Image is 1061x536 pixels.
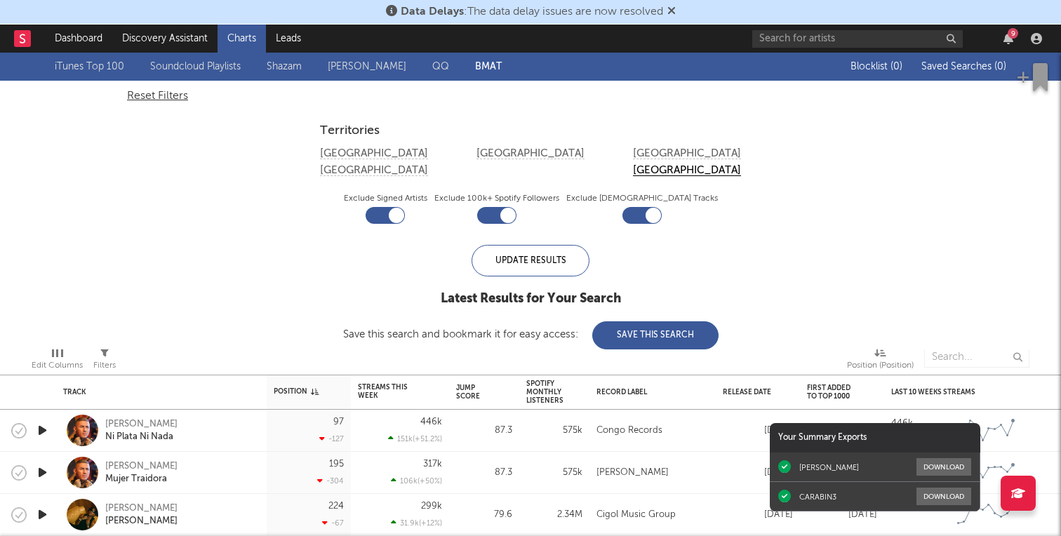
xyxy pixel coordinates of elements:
div: [PERSON_NAME] [105,460,178,473]
a: QQ [432,58,449,75]
div: Streams This Week [358,383,421,400]
div: [DATE] [723,422,793,439]
span: ( 0 ) [994,62,1006,72]
div: [PERSON_NAME] [105,502,178,515]
label: Exclude [DEMOGRAPHIC_DATA] Tracks [566,190,718,207]
div: Reset Filters [127,88,934,105]
div: Latest Results for Your Search [343,290,719,307]
svg: Chart title [954,413,1017,448]
div: Edit Columns [32,340,83,380]
div: Mujer Traidora [105,473,178,485]
div: Filters [93,357,116,374]
button: Download [916,458,971,476]
div: 79.6 [456,507,512,523]
button: [GEOGRAPHIC_DATA] [633,148,741,159]
div: [DATE] [723,507,793,523]
div: First Added to Top 1000 [807,384,856,401]
div: 9 [1008,28,1018,39]
div: 97 [333,417,344,427]
div: Release Date [723,388,772,396]
div: Ni Plata Ni Nada [105,431,178,443]
label: Exclude Signed Artists [344,190,427,207]
div: Cigol Music Group [596,507,676,523]
div: 195 [329,460,344,469]
div: Your Summary Exports [770,423,980,453]
button: Saved Searches (0) [917,61,1006,72]
div: [PERSON_NAME] [105,418,178,431]
div: 299k [421,502,442,511]
button: Save This Search [592,321,719,349]
span: ( 0 ) [890,62,902,72]
div: 575k [526,464,582,481]
div: -304 [317,476,344,485]
div: 2.34M [526,507,582,523]
div: [DATE] [807,507,877,523]
button: Download [916,488,971,505]
span: Data Delays [401,6,464,18]
input: Search for artists [752,30,963,48]
div: 151k ( +51.2 % ) [388,434,442,443]
div: Position (Position) [847,340,914,380]
span: Blocklist [850,62,902,72]
span: Dismiss [667,6,676,18]
a: [PERSON_NAME] [328,58,406,75]
button: [GEOGRAPHIC_DATA] [320,148,428,159]
div: Position (Position) [847,357,914,374]
div: CARABIN3 [799,492,836,502]
div: Filters [93,340,116,380]
button: [GEOGRAPHIC_DATA] [320,165,428,175]
div: 87.3 [456,464,512,481]
div: [PERSON_NAME] [799,462,859,472]
a: Shazam [267,58,302,75]
div: [PERSON_NAME] [105,515,178,528]
button: [GEOGRAPHIC_DATA] [476,148,585,159]
div: Territories [320,122,741,139]
svg: Chart title [954,497,1017,532]
a: [PERSON_NAME][PERSON_NAME] [105,502,178,528]
button: [GEOGRAPHIC_DATA] [633,165,741,175]
div: Jump Score [456,384,491,401]
a: Leads [266,25,311,53]
a: Discovery Assistant [112,25,218,53]
div: 106k ( +50 % ) [391,476,442,485]
div: -67 [322,518,344,528]
div: 87.3 [456,422,512,439]
div: Spotify Monthly Listeners [526,380,563,405]
a: [PERSON_NAME]Mujer Traidora [105,460,178,485]
div: Update Results [472,245,589,276]
a: Charts [218,25,266,53]
div: Edit Columns [32,357,83,374]
a: Soundcloud Playlists [150,58,241,75]
div: 31.9k ( +12 % ) [391,518,442,528]
label: Exclude 100k+ Spotify Followers [434,190,559,207]
div: 224 [328,502,344,511]
div: Record Label [596,388,688,396]
div: 317k [423,460,442,469]
div: Last 10 Weeks Streams [891,388,1010,396]
span: : The data delay issues are now resolved [401,6,663,18]
div: Save this search and bookmark it for easy access: [343,329,719,340]
span: Saved Searches [921,62,1006,72]
a: Dashboard [45,25,112,53]
svg: Chart title [954,455,1017,490]
div: Track [63,388,253,396]
a: [PERSON_NAME]Ni Plata Ni Nada [105,418,178,443]
div: [DATE] [723,464,793,481]
div: [DATE] [807,422,877,439]
div: -127 [319,434,344,443]
div: Congo Records [596,422,662,439]
div: [PERSON_NAME] [596,464,669,481]
a: iTunes Top 100 [55,58,124,75]
div: 446k [420,417,442,427]
div: 446k [891,419,913,428]
button: 9 [1003,33,1013,44]
input: Search... [924,347,1029,368]
div: Position [274,387,323,396]
div: 575k [526,422,582,439]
